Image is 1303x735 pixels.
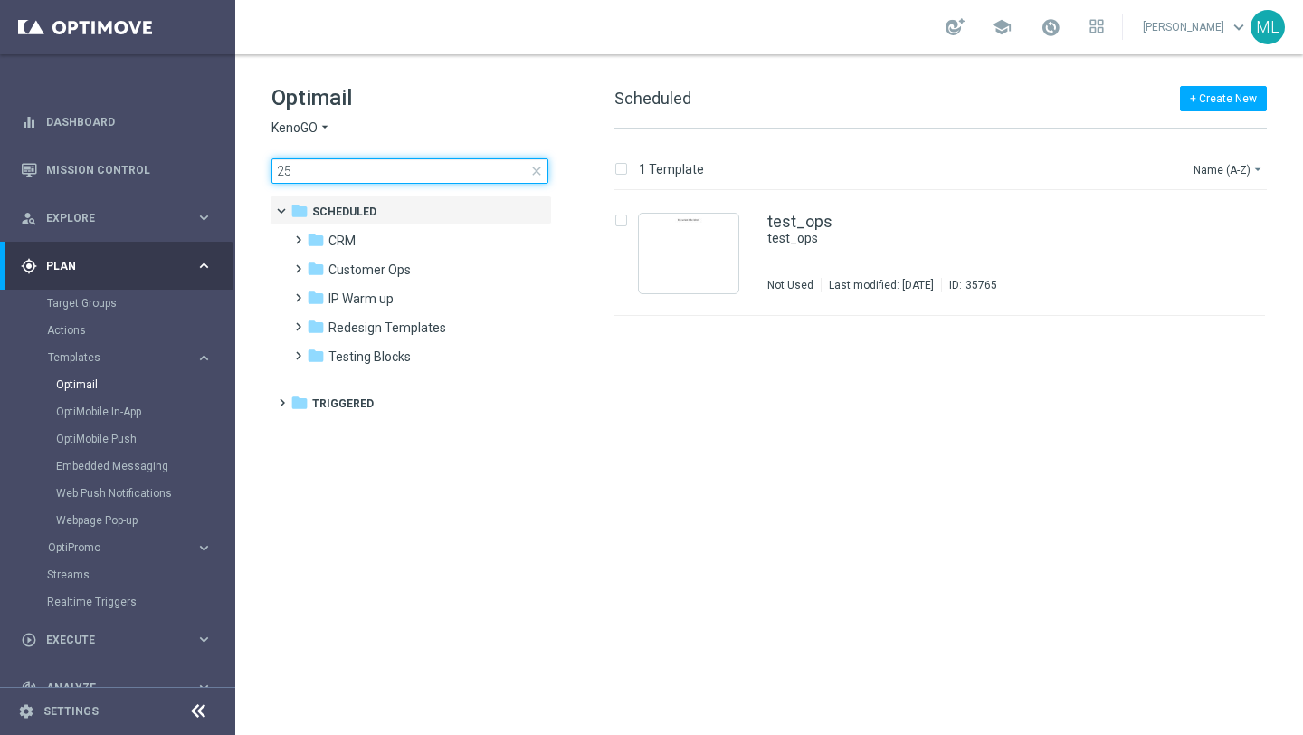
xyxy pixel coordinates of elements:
[43,706,99,717] a: Settings
[18,703,34,720] i: settings
[195,257,213,274] i: keyboard_arrow_right
[56,405,188,419] a: OptiMobile In-App
[312,204,376,220] span: Scheduled
[307,289,325,307] i: folder
[195,679,213,696] i: keyboard_arrow_right
[767,230,1147,247] a: test_ops
[46,261,195,272] span: Plan
[21,210,195,226] div: Explore
[195,631,213,648] i: keyboard_arrow_right
[328,348,411,365] span: Testing Blocks
[48,352,177,363] span: Templates
[47,568,188,582] a: Streams
[307,260,325,278] i: folder
[47,317,233,344] div: Actions
[21,680,37,696] i: track_changes
[307,318,325,336] i: folder
[1229,17,1249,37] span: keyboard_arrow_down
[47,344,233,534] div: Templates
[47,534,233,561] div: OptiPromo
[307,231,325,249] i: folder
[1251,162,1265,177] i: arrow_drop_down
[47,561,233,588] div: Streams
[56,453,233,480] div: Embedded Messaging
[195,349,213,367] i: keyboard_arrow_right
[290,394,309,412] i: folder
[56,507,233,534] div: Webpage Pop-up
[56,377,188,392] a: Optimail
[596,191,1299,316] div: Press SPACE to select this row.
[48,352,195,363] div: Templates
[47,350,214,365] button: Templates keyboard_arrow_right
[328,320,446,336] span: Redesign Templates
[21,258,37,274] i: gps_fixed
[21,146,213,194] div: Mission Control
[20,633,214,647] button: play_circle_outline Execute keyboard_arrow_right
[47,540,214,555] div: OptiPromo keyboard_arrow_right
[195,209,213,226] i: keyboard_arrow_right
[328,291,394,307] span: IP Warm up
[56,513,188,528] a: Webpage Pop-up
[21,680,195,696] div: Analyze
[21,632,195,648] div: Execute
[312,396,374,412] span: Triggered
[56,486,188,501] a: Web Push Notifications
[47,296,188,310] a: Target Groups
[965,278,997,292] div: 35765
[20,163,214,177] button: Mission Control
[56,432,188,446] a: OptiMobile Push
[328,233,356,249] span: CRM
[56,371,233,398] div: Optimail
[21,258,195,274] div: Plan
[21,114,37,130] i: equalizer
[767,214,832,230] a: test_ops
[46,98,213,146] a: Dashboard
[643,218,734,289] img: 35765.jpeg
[195,539,213,557] i: keyboard_arrow_right
[307,347,325,365] i: folder
[529,164,544,178] span: close
[290,202,309,220] i: folder
[21,98,213,146] div: Dashboard
[1141,14,1251,41] a: [PERSON_NAME]keyboard_arrow_down
[992,17,1012,37] span: school
[614,89,691,108] span: Scheduled
[767,230,1189,247] div: test_ops
[271,119,318,137] span: KenoGO
[46,213,195,224] span: Explore
[48,542,177,553] span: OptiPromo
[1180,86,1267,111] button: + Create New
[639,161,704,177] p: 1 Template
[56,459,188,473] a: Embedded Messaging
[21,210,37,226] i: person_search
[56,425,233,453] div: OptiMobile Push
[21,632,37,648] i: play_circle_outline
[271,119,332,137] button: KenoGO arrow_drop_down
[271,83,548,112] h1: Optimail
[20,115,214,129] button: equalizer Dashboard
[20,681,214,695] button: track_changes Analyze keyboard_arrow_right
[318,119,332,137] i: arrow_drop_down
[1192,158,1267,180] button: Name (A-Z)arrow_drop_down
[20,211,214,225] button: person_search Explore keyboard_arrow_right
[46,635,195,645] span: Execute
[47,323,188,338] a: Actions
[56,398,233,425] div: OptiMobile In-App
[1251,10,1285,44] div: ML
[767,278,813,292] div: Not Used
[46,146,213,194] a: Mission Control
[47,588,233,616] div: Realtime Triggers
[47,290,233,317] div: Target Groups
[48,542,195,553] div: OptiPromo
[271,158,548,184] input: Search Template
[20,259,214,273] div: gps_fixed Plan keyboard_arrow_right
[47,595,188,609] a: Realtime Triggers
[46,682,195,693] span: Analyze
[56,480,233,507] div: Web Push Notifications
